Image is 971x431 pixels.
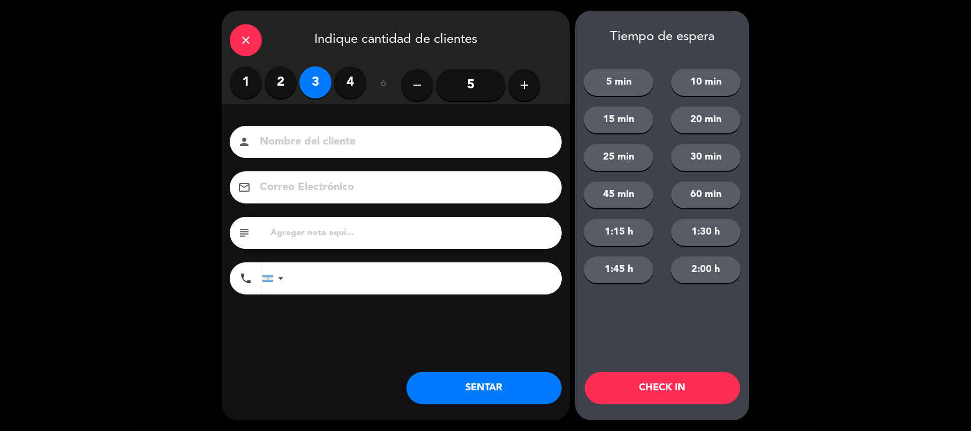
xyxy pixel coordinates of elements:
[508,69,540,101] button: add
[299,66,332,99] label: 3
[584,219,653,246] button: 1:15 h
[671,144,741,171] button: 30 min
[238,181,251,194] i: email
[671,69,741,96] button: 10 min
[265,66,297,99] label: 2
[259,133,548,152] input: Nombre del cliente
[584,182,653,208] button: 45 min
[518,79,531,92] i: add
[411,79,424,92] i: remove
[575,29,749,45] div: Tiempo de espera
[671,219,741,246] button: 1:30 h
[671,256,741,283] button: 2:00 h
[366,66,401,104] div: ó
[222,11,570,66] div: Indique cantidad de clientes
[262,263,287,294] div: Argentina: +54
[239,34,252,47] i: close
[407,372,562,404] button: SENTAR
[585,372,740,404] button: CHECK IN
[238,226,251,239] i: subject
[584,107,653,133] button: 15 min
[238,135,251,148] i: person
[269,225,554,240] input: Agregar nota aquí...
[671,107,741,133] button: 20 min
[334,66,366,99] label: 4
[259,178,548,197] input: Correo Electrónico
[401,69,433,101] button: remove
[230,66,262,99] label: 1
[671,182,741,208] button: 60 min
[584,144,653,171] button: 25 min
[584,256,653,283] button: 1:45 h
[584,69,653,96] button: 5 min
[239,272,252,285] i: phone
